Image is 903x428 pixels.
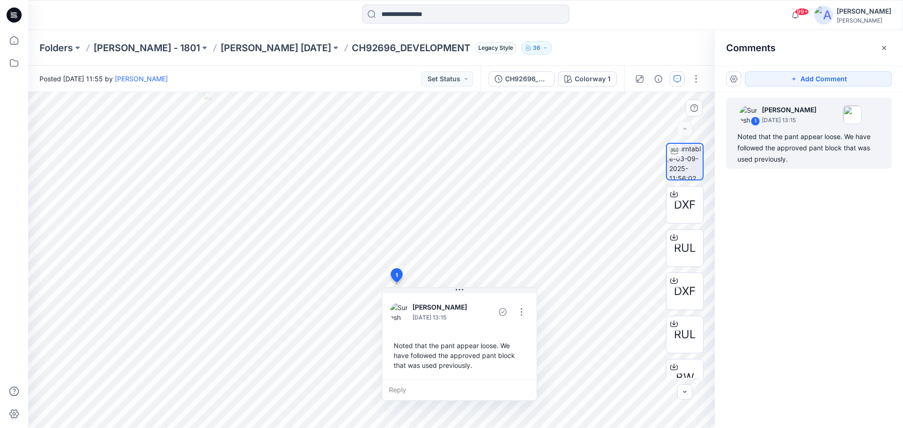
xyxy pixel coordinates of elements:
p: CH92696_DEVELOPMENT [352,41,470,54]
p: 36 [533,43,540,53]
a: [PERSON_NAME] - 1801 [94,41,200,54]
a: [PERSON_NAME] [115,75,168,83]
button: 36 [521,41,552,54]
span: RUL [674,240,696,257]
h2: Comments [726,42,776,54]
button: Colorway 1 [558,71,617,86]
img: turntable-03-09-2025-11:56:02 [669,144,703,179]
button: Legacy Style [470,41,517,54]
p: [DATE] 13:15 [412,313,475,322]
div: Noted that the pant appear loose. We have followed the approved pant block that was used previously. [390,337,529,374]
button: CH92696_DEVELOPMENT [489,71,554,86]
span: Posted [DATE] 11:55 by [40,74,168,84]
span: 1 [396,271,398,280]
span: BW [676,369,694,386]
p: [DATE] 13:15 [762,116,816,125]
div: [PERSON_NAME] [837,6,891,17]
span: RUL [674,326,696,343]
span: DXF [674,196,696,213]
div: 1 [751,117,760,126]
a: Folders [40,41,73,54]
span: 99+ [795,8,809,16]
div: Reply [382,380,537,400]
img: avatar [814,6,833,24]
a: [PERSON_NAME] [DATE] [221,41,331,54]
div: Noted that the pant appear loose. We have followed the approved pant block that was used previously. [737,131,880,165]
img: Suresh Perera [390,303,409,321]
p: [PERSON_NAME] [762,104,816,116]
span: Legacy Style [474,42,517,54]
img: Suresh Perera [739,105,758,124]
button: Add Comment [745,71,892,86]
div: [PERSON_NAME] [837,17,891,24]
div: Colorway 1 [575,74,610,84]
span: DXF [674,283,696,300]
div: CH92696_DEVELOPMENT [505,74,548,84]
p: [PERSON_NAME] [412,302,475,313]
button: Details [651,71,666,86]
